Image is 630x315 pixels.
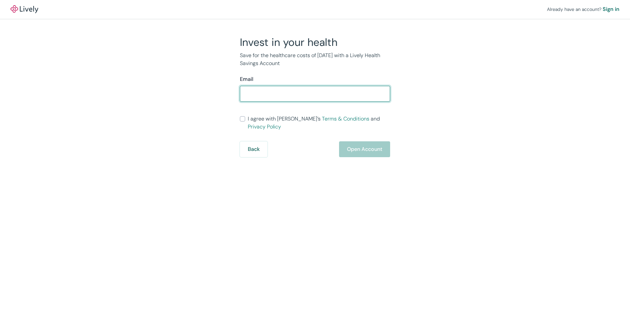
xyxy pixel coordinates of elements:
[240,75,253,83] label: Email
[248,115,390,131] span: I agree with [PERSON_NAME]’s and
[11,5,38,13] img: Lively
[11,5,38,13] a: LivelyLively
[240,141,268,157] button: Back
[603,5,619,13] a: Sign in
[547,5,619,13] div: Already have an account?
[248,123,281,130] a: Privacy Policy
[322,115,369,122] a: Terms & Conditions
[240,52,390,67] p: Save for the healthcare costs of [DATE] with a Lively Health Savings Account
[240,36,390,49] h2: Invest in your health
